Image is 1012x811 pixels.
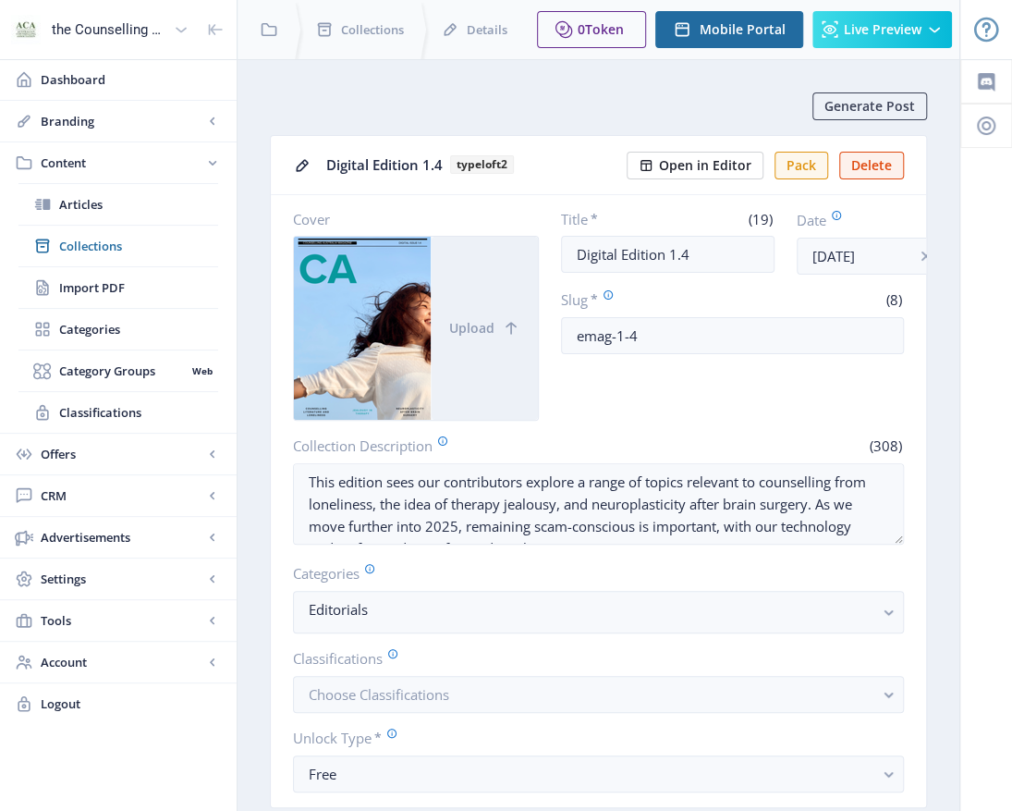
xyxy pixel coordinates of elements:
span: (8) [884,290,904,309]
span: Import PDF [59,278,218,297]
button: Pack [774,152,828,179]
button: Upload [432,237,538,420]
input: Publishing Date [797,238,945,275]
b: typeloft2 [450,155,514,174]
span: Advertisements [41,528,203,547]
span: Collections [59,237,218,255]
label: Cover [293,210,524,228]
a: Articles [18,184,218,225]
nb-badge: Web [186,362,218,380]
span: Dashboard [41,70,222,89]
span: Account [41,653,203,671]
span: Offers [41,445,203,463]
a: Categories [18,309,218,350]
span: Token [585,20,624,38]
label: Categories [293,563,889,584]
span: Content [41,154,203,172]
span: (19) [746,210,774,228]
a: Category GroupsWeb [18,350,218,391]
a: Classifications [18,392,218,433]
span: Collections [341,20,404,39]
span: Upload [449,321,494,336]
nb-icon: info [917,247,935,265]
button: Editorials [293,591,904,633]
span: Settings [41,570,203,588]
span: CRM [41,486,203,505]
label: Classifications [293,648,889,669]
label: Collection Description [293,436,591,456]
button: Live Preview [812,11,952,48]
span: Tools [41,611,203,630]
span: Logout [41,694,222,713]
button: Open in Editor [627,152,763,179]
span: Choose Classifications [309,685,449,704]
input: Type Collection Title ... [561,236,775,273]
a: Import PDF [18,267,218,308]
input: this-is-how-a-slug-looks-like [561,317,905,354]
button: 0Token [537,11,646,48]
span: Category Groups [59,362,186,380]
span: Details [467,20,507,39]
label: Slug [561,289,725,310]
div: the Counselling Australia Magazine [52,9,166,50]
label: Title [561,210,661,228]
span: Mobile Portal [700,22,786,37]
label: Date [797,210,889,230]
button: info [908,238,945,275]
span: Live Preview [844,22,921,37]
span: Articles [59,195,218,214]
a: Collections [18,226,218,266]
span: (308) [867,436,904,455]
span: Categories [59,320,218,338]
span: Branding [41,112,203,130]
span: Generate Post [824,99,915,114]
img: properties.app_icon.jpeg [11,15,41,44]
button: Generate Post [812,92,927,120]
button: Delete [839,152,904,179]
span: Open in Editor [659,158,751,173]
nb-select-label: Editorials [309,598,873,621]
button: Choose Classifications [293,676,904,713]
span: Classifications [59,403,218,422]
button: Mobile Portal [655,11,803,48]
label: Unlock Type [293,728,889,748]
div: Digital Edition 1.4 [326,151,616,179]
